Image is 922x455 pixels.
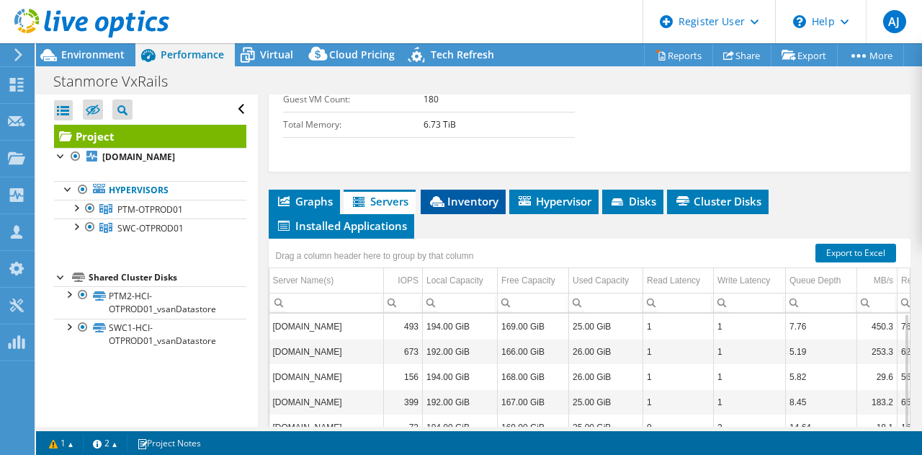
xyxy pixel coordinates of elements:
span: Cloud Pricing [329,48,395,61]
td: Column Local Capacity, Filter cell [423,293,498,312]
a: [DOMAIN_NAME] [54,148,246,167]
td: Column Used Capacity, Value 26.00 GiB [569,364,643,389]
td: Column MB/s, Value 253.3 [857,339,898,364]
span: SWC-OTPROD01 [117,222,184,234]
td: MB/s Column [857,268,898,293]
td: Column Read Latency, Value 1 [643,389,714,415]
td: Total Memory: [283,112,424,137]
td: Column MB/s, Value 18.1 [857,415,898,440]
a: SWC-OTPROD01 [54,218,246,237]
td: Column Free Capacity, Filter cell [498,293,569,312]
a: Export to Excel [815,244,896,262]
span: Inventory [428,194,498,208]
td: Column Server Name(s), Value ptm2iphci07.int.smcqld.com [269,364,384,389]
svg: \n [793,15,806,28]
td: Column Used Capacity, Value 25.00 GiB [569,389,643,415]
td: Column Free Capacity, Value 169.00 GiB [498,415,569,440]
div: Local Capacity [426,272,483,289]
td: Column MB/s, Value 450.3 [857,314,898,339]
span: Servers [351,194,408,208]
td: Column Free Capacity, Value 167.00 GiB [498,389,569,415]
td: Column IOPS, Value 673 [384,339,423,364]
td: Column IOPS, Value 156 [384,364,423,389]
div: Write Latency [717,272,770,289]
td: Column Server Name(s), Value ptm2iphci02.int.smcqld.com [269,339,384,364]
td: Column IOPS, Value 73 [384,415,423,440]
span: Hypervisor [516,194,591,208]
span: Environment [61,48,125,61]
td: Column Read Latency, Value 1 [643,364,714,389]
div: Server Name(s) [273,272,334,289]
a: Project [54,125,246,148]
td: Column MB/s, Value 183.2 [857,389,898,415]
a: PTM2-HCI-OTPROD01_vsanDatastore [54,286,246,318]
td: Column Queue Depth, Value 7.76 [786,314,857,339]
td: IOPS Column [384,268,423,293]
td: Column Used Capacity, Value 25.00 GiB [569,314,643,339]
td: Column Write Latency, Value 1 [714,314,786,339]
div: Queue Depth [789,272,841,289]
td: Column Server Name(s), Value ptm2iphci05.int.smcqld.com [269,415,384,440]
div: MB/s [874,272,893,289]
td: Column Queue Depth, Filter cell [786,293,857,312]
span: PTM-OTPROD01 [117,203,183,216]
div: Read Latency [647,272,700,289]
td: Free Capacity Column [498,268,569,293]
td: Column Write Latency, Filter cell [714,293,786,312]
td: Write Latency Column [714,268,786,293]
td: Column Queue Depth, Value 5.82 [786,364,857,389]
td: Read Latency Column [643,268,714,293]
td: Column Server Name(s), Value ptm2iphci01.int.smcqld.com [269,389,384,415]
h1: Stanmore VxRails [47,74,190,89]
a: Share [712,44,771,66]
div: Used Capacity [573,272,629,289]
td: Used Capacity Column [569,268,643,293]
td: Column Read Latency, Value 1 [643,339,714,364]
span: Virtual [260,48,293,61]
td: Server Name(s) Column [269,268,384,293]
td: Column Used Capacity, Value 26.00 GiB [569,339,643,364]
a: Project Notes [127,434,211,452]
td: Column Local Capacity, Value 194.00 GiB [423,415,498,440]
a: Reports [644,44,713,66]
td: Column IOPS, Value 493 [384,314,423,339]
div: IOPS [398,272,419,289]
span: AJ [883,10,906,33]
td: Column Local Capacity, Value 192.00 GiB [423,389,498,415]
a: More [837,44,904,66]
td: Column Local Capacity, Value 194.00 GiB [423,364,498,389]
div: Drag a column header here to group by that column [272,246,478,266]
td: Column Write Latency, Value 2 [714,415,786,440]
td: Column MB/s, Value 29.6 [857,364,898,389]
td: Column Used Capacity, Value 25.00 GiB [569,415,643,440]
td: Column Read Latency, Value 1 [643,314,714,339]
a: Export [771,44,838,66]
td: Column MB/s, Filter cell [857,293,898,312]
a: 1 [39,434,84,452]
td: Guest VM Count: [283,87,424,112]
span: Graphs [276,194,333,208]
td: Column Queue Depth, Value 5.19 [786,339,857,364]
td: Column Write Latency, Value 1 [714,339,786,364]
td: Column Local Capacity, Value 194.00 GiB [423,314,498,339]
b: 180 [424,93,439,105]
td: Column Local Capacity, Value 192.00 GiB [423,339,498,364]
td: Column Write Latency, Value 1 [714,364,786,389]
span: Installed Applications [276,218,407,233]
div: Free Capacity [501,272,555,289]
td: Column Used Capacity, Filter cell [569,293,643,312]
td: Column Free Capacity, Value 169.00 GiB [498,314,569,339]
span: Tech Refresh [431,48,494,61]
td: Column Queue Depth, Value 8.45 [786,389,857,415]
a: 2 [83,434,127,452]
td: Column Write Latency, Value 1 [714,389,786,415]
td: Column Server Name(s), Value ptm2iphci06.int.smcqld.com [269,314,384,339]
span: Cluster Disks [674,194,761,208]
span: Disks [609,194,656,208]
b: 6.73 TiB [424,118,456,131]
td: Column Server Name(s), Filter cell [269,293,384,312]
td: Queue Depth Column [786,268,857,293]
td: Column Read Latency, Value 0 [643,415,714,440]
td: Column Free Capacity, Value 166.00 GiB [498,339,569,364]
span: Performance [161,48,224,61]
